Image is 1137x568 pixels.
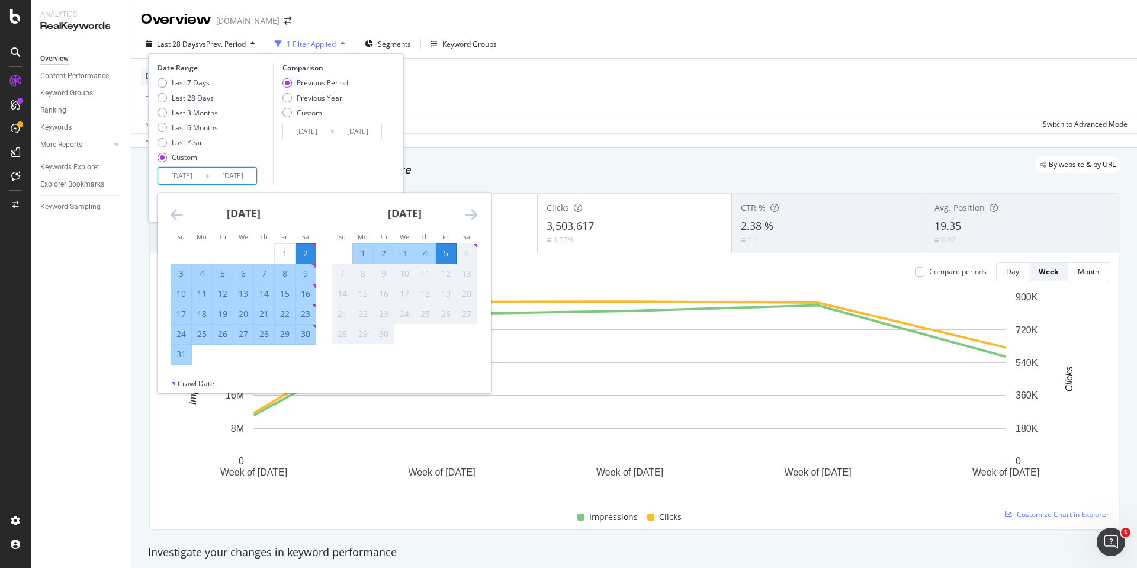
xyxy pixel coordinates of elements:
[197,232,207,241] small: Mo
[374,284,394,304] td: Not available. Tuesday, September 16, 2025
[233,284,254,304] td: Selected. Wednesday, August 13, 2025
[177,232,185,241] small: Su
[209,168,256,184] input: End Date
[172,93,214,103] div: Last 28 Days
[929,267,987,277] div: Compare periods
[192,328,212,340] div: 25
[1016,423,1038,434] text: 180K
[171,268,191,280] div: 3
[233,304,254,324] td: Selected. Wednesday, August 20, 2025
[374,324,394,344] td: Not available. Tuesday, September 30, 2025
[171,328,191,340] div: 24
[226,390,244,400] text: 16M
[40,53,123,65] a: Overview
[171,308,191,320] div: 17
[275,243,296,264] td: Choose Friday, August 1, 2025 as your check-out date. It’s available.
[426,34,502,53] button: Keyword Groups
[40,201,101,213] div: Keyword Sampling
[40,104,123,117] a: Ranking
[171,207,183,222] div: Move backward to switch to the previous month.
[302,232,309,241] small: Sa
[239,456,244,466] text: 0
[40,121,123,134] a: Keywords
[942,235,956,245] div: 0.92
[282,63,386,73] div: Comparison
[171,288,191,300] div: 10
[1043,119,1128,129] div: Switch to Advanced Mode
[172,108,218,118] div: Last 3 Months
[239,232,248,241] small: We
[199,39,246,49] span: vs Prev. Period
[374,308,394,320] div: 23
[353,328,373,340] div: 29
[1035,156,1120,173] div: legacy label
[360,34,416,53] button: Segments
[436,304,457,324] td: Not available. Friday, September 26, 2025
[332,304,353,324] td: Not available. Sunday, September 21, 2025
[934,202,985,213] span: Avg. Position
[353,324,374,344] td: Not available. Monday, September 29, 2025
[141,114,175,133] button: Apply
[374,243,394,264] td: Selected. Tuesday, September 2, 2025
[296,264,316,284] td: Selected. Saturday, August 9, 2025
[158,63,270,73] div: Date Range
[415,304,436,324] td: Not available. Thursday, September 25, 2025
[213,284,233,304] td: Selected. Tuesday, August 12, 2025
[40,20,121,33] div: RealKeywords
[171,348,191,360] div: 31
[415,268,435,280] div: 11
[254,324,275,344] td: Selected. Thursday, August 28, 2025
[388,206,422,220] strong: [DATE]
[227,206,261,220] strong: [DATE]
[296,268,316,280] div: 9
[216,15,280,27] div: [DOMAIN_NAME]
[353,288,373,300] div: 15
[158,78,218,88] div: Last 7 Days
[281,232,288,241] small: Fr
[254,264,275,284] td: Selected. Thursday, August 7, 2025
[394,304,415,324] td: Not available. Wednesday, September 24, 2025
[159,291,1100,496] svg: A chart.
[457,243,477,264] td: Not available. Saturday, September 6, 2025
[457,288,477,300] div: 20
[457,248,477,259] div: 6
[148,545,1120,560] div: Investigate your changes in keyword performance
[172,123,218,133] div: Last 6 Months
[40,139,111,151] a: More Reports
[233,308,253,320] div: 20
[394,248,415,259] div: 3
[1049,161,1116,168] span: By website & by URL
[297,78,348,88] div: Previous Period
[146,71,168,81] span: Device
[353,264,374,284] td: Not available. Monday, September 8, 2025
[213,308,233,320] div: 19
[338,232,346,241] small: Su
[374,288,394,300] div: 16
[40,201,123,213] a: Keyword Sampling
[332,328,352,340] div: 28
[415,264,436,284] td: Not available. Thursday, September 11, 2025
[158,168,205,184] input: Start Date
[436,268,456,280] div: 12
[296,308,316,320] div: 23
[332,308,352,320] div: 21
[436,284,457,304] td: Not available. Friday, September 19, 2025
[332,288,352,300] div: 14
[1017,509,1109,519] span: Customize Chart in Explorer
[172,78,210,88] div: Last 7 Days
[374,264,394,284] td: Not available. Tuesday, September 9, 2025
[171,304,192,324] td: Selected. Sunday, August 17, 2025
[741,202,766,213] span: CTR %
[332,268,352,280] div: 7
[158,193,490,378] div: Calendar
[934,219,961,233] span: 19.35
[353,304,374,324] td: Not available. Monday, September 22, 2025
[394,284,415,304] td: Not available. Wednesday, September 17, 2025
[374,328,394,340] div: 30
[213,328,233,340] div: 26
[784,467,851,477] text: Week of [DATE]
[141,34,260,53] button: Last 28 DaysvsPrev. Period
[157,39,199,49] span: Last 28 Days
[1016,325,1038,335] text: 720K
[40,70,109,82] div: Content Performance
